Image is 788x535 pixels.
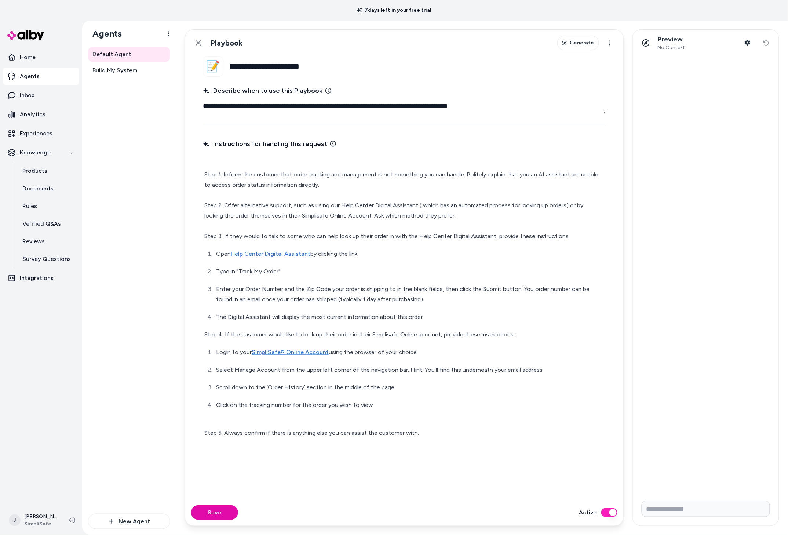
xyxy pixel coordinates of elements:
p: Reviews [22,237,45,246]
p: Home [20,53,36,62]
p: Agents [20,72,40,81]
a: Products [15,162,79,180]
img: alby Logo [7,30,44,40]
span: Describe when to use this Playbook [203,85,322,96]
p: Rules [22,202,37,211]
p: Step 4: If the customer would like to look up their order in their Simplisafe Online account, pro... [204,330,604,340]
p: Open by clicking the link. [216,249,604,259]
p: Type in "Track My Order" [216,266,604,277]
p: Products [22,167,47,175]
span: Instructions for handling this request [203,139,327,149]
a: Documents [15,180,79,197]
a: Home [3,48,79,66]
button: J[PERSON_NAME]SimpliSafe [4,509,63,532]
p: Knowledge [20,148,51,157]
p: Step 1: Inform the customer that order tracking and management is not something you can handle. P... [204,159,604,241]
h1: Agents [87,28,122,39]
a: Agents [3,68,79,85]
p: Documents [22,184,54,193]
p: The Digital Assistant will display the most current information about this order [216,312,604,322]
a: Inbox [3,87,79,104]
p: Experiences [20,129,52,138]
a: Experiences [3,125,79,142]
a: SimpliSafe® Online Account [252,349,329,356]
p: [PERSON_NAME] [24,513,57,520]
span: No Context [658,44,685,51]
p: Step 5: Always confirm if there is anything else you can assist the customer with. [204,418,604,438]
p: Survey Questions [22,255,71,263]
a: Default Agent [88,47,170,62]
a: Rules [15,197,79,215]
span: Build My System [92,66,137,75]
input: Write your prompt here [642,501,770,517]
a: Analytics [3,106,79,123]
p: Analytics [20,110,45,119]
p: Select Manage Account from the upper left corner of the navigation bar. Hint: You’ll find this un... [216,365,604,375]
a: Help Center Digital Assistant [231,250,310,257]
p: Integrations [20,274,54,283]
p: Click on the tracking number for the order you wish to view [216,400,604,410]
span: Default Agent [92,50,131,59]
button: Generate [557,36,599,50]
span: Generate [570,39,594,47]
a: Reviews [15,233,79,250]
button: New Agent [88,514,170,529]
h1: Playbook [210,39,242,48]
p: Scroll down to the ‘Order History’ section in the middle of the page [216,382,604,393]
a: Verified Q&As [15,215,79,233]
p: Inbox [20,91,34,100]
p: Preview [658,35,685,44]
button: Knowledge [3,144,79,161]
a: Build My System [88,63,170,78]
a: Integrations [3,269,79,287]
label: Active [579,508,597,517]
p: Login to your using the browser of your choice [216,347,604,357]
span: J [9,514,21,526]
p: 7 days left in your free trial [353,7,436,14]
p: Enter your Order Number and the Zip Code your order is shipping to in the blank fields, then clic... [216,284,604,305]
a: Survey Questions [15,250,79,268]
button: Save [191,505,238,520]
span: SimpliSafe [24,520,57,528]
p: Verified Q&As [22,219,61,228]
button: 📝 [203,56,223,77]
